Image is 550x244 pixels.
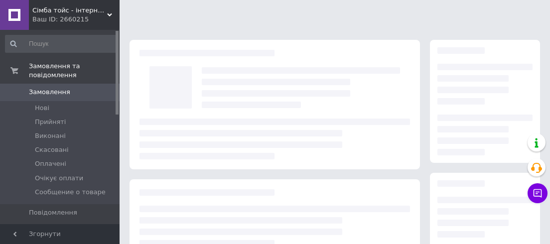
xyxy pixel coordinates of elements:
span: Замовлення та повідомлення [29,62,120,80]
span: Сообщение о товаре [35,188,106,197]
input: Пошук [5,35,118,53]
span: Замовлення [29,88,70,97]
div: Ваш ID: 2660215 [32,15,120,24]
span: Оплачені [35,159,66,168]
span: Скасовані [35,145,69,154]
button: Чат з покупцем [528,183,548,203]
span: Прийняті [35,118,66,126]
span: Очікує оплати [35,174,83,183]
span: Виконані [35,131,66,140]
span: Сімба тойс - інтернет магазин дитячих іграшок [32,6,107,15]
span: Повідомлення [29,208,77,217]
span: Нові [35,104,49,113]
